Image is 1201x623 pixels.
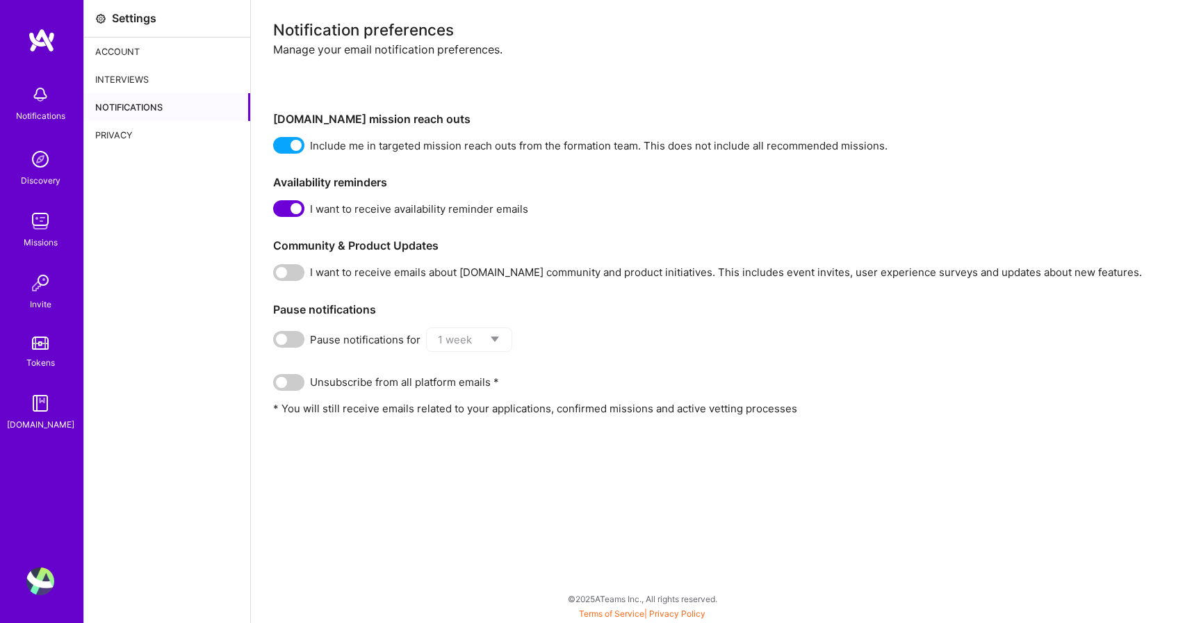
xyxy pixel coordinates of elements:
span: Include me in targeted mission reach outs from the formation team. This does not include all reco... [310,138,888,153]
div: Interviews [84,65,250,93]
span: I want to receive emails about [DOMAIN_NAME] community and product initiatives. This includes eve... [310,265,1142,280]
h3: Pause notifications [273,303,1179,316]
span: Unsubscribe from all platform emails * [310,375,499,389]
i: icon Settings [95,13,106,24]
div: Settings [112,11,156,26]
img: bell [26,81,54,108]
div: Manage your email notification preferences. [273,42,1179,102]
div: Discovery [21,173,60,188]
a: Privacy Policy [649,608,705,619]
div: Notifications [16,108,65,123]
img: logo [28,28,56,53]
p: * You will still receive emails related to your applications, confirmed missions and active vetti... [273,401,1179,416]
img: teamwork [26,207,54,235]
img: User Avatar [26,567,54,595]
div: Missions [24,235,58,250]
a: Terms of Service [579,608,644,619]
div: © 2025 ATeams Inc., All rights reserved. [83,581,1201,616]
img: Invite [26,269,54,297]
span: I want to receive availability reminder emails [310,202,528,216]
img: discovery [26,145,54,173]
span: | [579,608,705,619]
img: tokens [32,337,49,350]
div: Notifications [84,93,250,121]
div: [DOMAIN_NAME] [7,417,74,432]
h3: Availability reminders [273,176,1179,189]
div: Tokens [26,355,55,370]
img: guide book [26,389,54,417]
h3: Community & Product Updates [273,239,1179,252]
span: Pause notifications for [310,332,420,347]
div: Account [84,38,250,65]
h3: [DOMAIN_NAME] mission reach outs [273,113,1179,126]
div: Notification preferences [273,22,1179,37]
div: Invite [30,297,51,311]
div: Privacy [84,121,250,149]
